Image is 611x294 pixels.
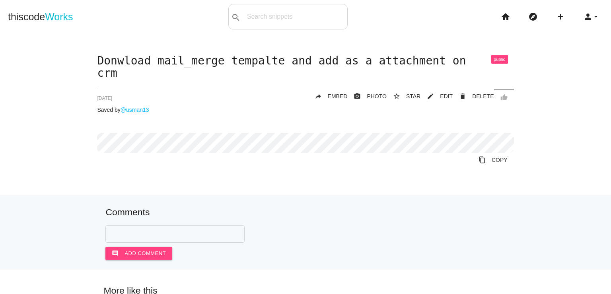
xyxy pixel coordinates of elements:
[45,11,73,22] span: Works
[387,89,420,103] button: star_borderSTAR
[308,89,348,103] a: replyEMBED
[583,4,593,29] i: person
[453,89,494,103] a: Delete Post
[501,4,510,29] i: home
[472,93,494,99] span: DELETE
[105,207,505,217] h5: Comments
[459,89,466,103] i: delete
[440,93,453,99] span: EDIT
[229,4,243,29] button: search
[328,93,348,99] span: EMBED
[479,153,486,167] i: content_copy
[420,89,453,103] a: mode_editEDIT
[8,4,73,29] a: thiscodeWorks
[97,107,514,113] p: Saved by
[528,4,538,29] i: explore
[406,93,420,99] span: STAR
[393,89,400,103] i: star_border
[315,89,322,103] i: reply
[243,8,347,25] input: Search snippets
[97,55,514,80] h1: Donwload mail_merge tempalte and add as a attachment on crm
[593,4,599,29] i: arrow_drop_down
[367,93,387,99] span: PHOTO
[112,247,119,260] i: comment
[427,89,434,103] i: mode_edit
[556,4,565,29] i: add
[97,95,112,101] span: [DATE]
[121,107,149,113] a: @usman13
[472,153,514,167] a: Copy to Clipboard
[231,5,241,30] i: search
[105,247,172,260] button: commentAdd comment
[347,89,387,103] a: photo_cameraPHOTO
[354,89,361,103] i: photo_camera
